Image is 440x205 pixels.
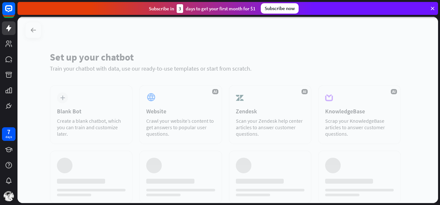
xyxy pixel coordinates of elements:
[149,4,256,13] div: Subscribe in days to get your first month for $1
[261,3,299,14] div: Subscribe now
[177,4,183,13] div: 3
[7,129,10,135] div: 7
[5,135,12,139] div: days
[2,127,16,141] a: 7 days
